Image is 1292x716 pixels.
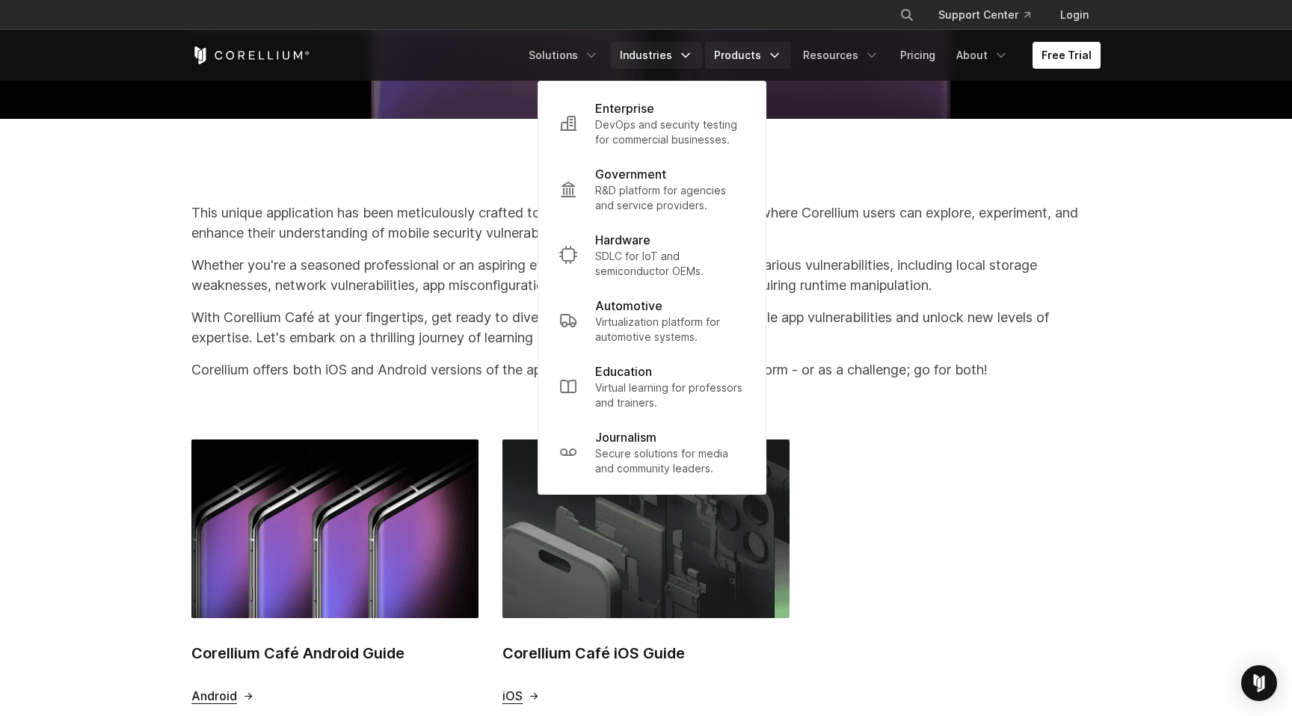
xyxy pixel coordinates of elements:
a: Enterprise DevOps and security testing for commercial businesses. [547,90,757,156]
a: Pricing [891,42,944,69]
a: Hardware SDLC for IoT and semiconductor OEMs. [547,222,757,288]
div: Navigation Menu [520,42,1101,69]
p: Enterprise [595,99,654,117]
img: Corellium Café Android Guide [191,439,479,618]
p: Education [595,362,652,380]
p: SDLC for IoT and semiconductor OEMs. [595,249,745,279]
p: With Corellium Café at your fingertips, get ready to dive deep into the exciting world of mobile ... [191,307,1101,348]
h2: Corellium Café iOS Guide [502,642,790,664]
a: Free Trial [1033,42,1101,69]
p: Secure solutions for media and community leaders. [595,446,745,476]
a: Products [705,42,791,69]
p: Government [595,165,666,183]
a: Industries [611,42,702,69]
a: Resources [794,42,888,69]
img: Corellium Café iOS Guide [502,439,790,618]
p: DevOps and security testing for commercial businesses. [595,117,745,147]
a: Solutions [520,42,608,69]
a: Journalism Secure solutions for media and community leaders. [547,419,757,485]
a: Government R&D platform for agencies and service providers. [547,156,757,222]
p: Whether you're a seasoned professional or an aspiring ethical hacker, Corellium Café offers vario... [191,255,1101,295]
span: iOS [502,688,523,704]
p: Hardware [595,231,650,249]
p: Corellium offers both iOS and Android versions of the app so you can pick your favorite platform ... [191,359,1101,380]
a: Login [1048,1,1101,28]
p: This unique application has been meticulously crafted to provide an immersive environment where C... [191,203,1101,243]
a: Education Virtual learning for professors and trainers. [547,354,757,419]
a: Corellium Café Android Guide Corellium Café Android Guide Android [191,439,479,704]
span: Android [191,688,237,704]
p: R&D platform for agencies and service providers. [595,183,745,213]
p: Virtualization platform for automotive systems. [595,315,745,345]
div: Navigation Menu [882,1,1101,28]
div: Open Intercom Messenger [1241,665,1277,701]
button: Search [893,1,920,28]
a: Automotive Virtualization platform for automotive systems. [547,288,757,354]
p: Automotive [595,297,662,315]
a: Corellium Café iOS Guide Corellium Café iOS Guide iOS [502,439,790,704]
h2: Corellium Café Android Guide [191,642,479,664]
p: Virtual learning for professors and trainers. [595,380,745,410]
p: Journalism [595,428,656,446]
a: Corellium Home [191,46,310,64]
a: Support Center [926,1,1042,28]
a: About [947,42,1018,69]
